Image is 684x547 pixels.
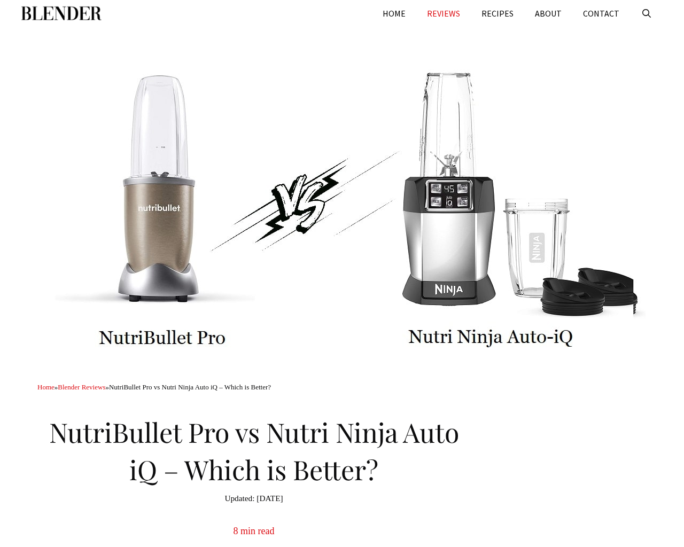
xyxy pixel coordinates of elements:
[109,383,271,391] span: NutriBullet Pro vs Nutri Ninja Auto iQ – Which is Better?
[224,493,283,505] time: [DATE]
[37,383,55,391] a: Home
[37,408,470,488] h1: NutriBullet Pro vs Nutri Ninja Auto iQ – Which is Better?
[58,383,105,391] a: Blender Reviews
[240,526,274,536] span: min read
[37,383,271,391] span: » »
[234,526,238,536] span: 8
